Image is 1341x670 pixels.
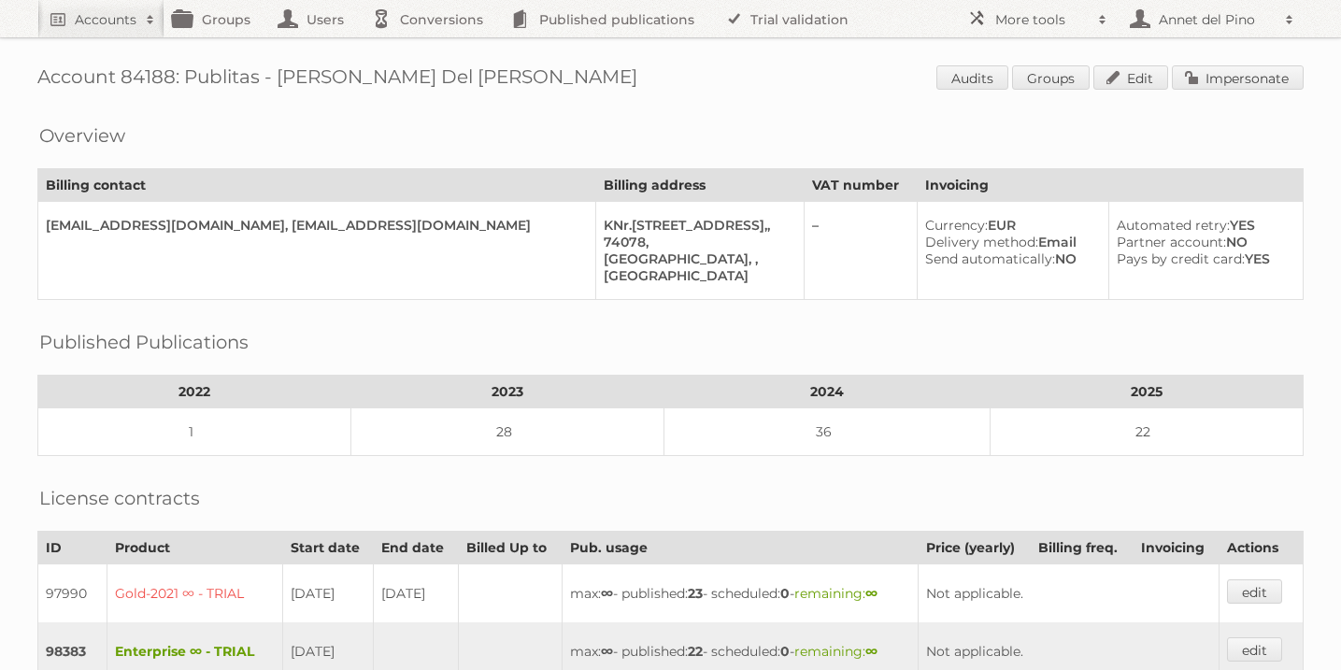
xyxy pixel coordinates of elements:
[46,217,580,234] div: [EMAIL_ADDRESS][DOMAIN_NAME], [EMAIL_ADDRESS][DOMAIN_NAME]
[780,585,790,602] strong: 0
[794,585,877,602] span: remaining:
[1154,10,1276,29] h2: Annet del Pino
[604,267,789,284] div: [GEOGRAPHIC_DATA]
[1031,532,1134,564] th: Billing freq.
[918,169,1304,202] th: Invoicing
[351,376,664,408] th: 2023
[1117,234,1226,250] span: Partner account:
[925,234,1093,250] div: Email
[374,564,458,623] td: [DATE]
[990,408,1303,456] td: 22
[780,643,790,660] strong: 0
[990,376,1303,408] th: 2025
[107,532,282,564] th: Product
[374,532,458,564] th: End date
[688,585,703,602] strong: 23
[925,217,1093,234] div: EUR
[39,484,200,512] h2: License contracts
[562,564,918,623] td: max: - published: - scheduled: -
[38,532,107,564] th: ID
[865,643,877,660] strong: ∞
[282,532,374,564] th: Start date
[1134,532,1219,564] th: Invoicing
[37,65,1304,93] h1: Account 84188: Publitas - [PERSON_NAME] Del [PERSON_NAME]
[351,408,664,456] td: 28
[1219,532,1303,564] th: Actions
[596,169,805,202] th: Billing address
[1117,250,1288,267] div: YES
[925,217,988,234] span: Currency:
[925,250,1055,267] span: Send automatically:
[1227,579,1282,604] a: edit
[1117,250,1245,267] span: Pays by credit card:
[794,643,877,660] span: remaining:
[458,532,562,564] th: Billed Up to
[688,643,703,660] strong: 22
[925,234,1038,250] span: Delivery method:
[1172,65,1304,90] a: Impersonate
[604,250,789,267] div: [GEOGRAPHIC_DATA], ,
[38,169,596,202] th: Billing contact
[918,532,1031,564] th: Price (yearly)
[282,564,374,623] td: [DATE]
[664,408,990,456] td: 36
[995,10,1089,29] h2: More tools
[865,585,877,602] strong: ∞
[664,376,990,408] th: 2024
[805,202,918,300] td: –
[1117,217,1288,234] div: YES
[805,169,918,202] th: VAT number
[918,564,1219,623] td: Not applicable.
[604,217,789,234] div: KNr.[STREET_ADDRESS],,
[925,250,1093,267] div: NO
[1093,65,1168,90] a: Edit
[604,234,789,250] div: 74078,
[1117,234,1288,250] div: NO
[107,564,282,623] td: Gold-2021 ∞ - TRIAL
[601,585,613,602] strong: ∞
[38,408,351,456] td: 1
[1012,65,1090,90] a: Groups
[38,564,107,623] td: 97990
[1227,637,1282,662] a: edit
[936,65,1008,90] a: Audits
[39,121,125,150] h2: Overview
[38,376,351,408] th: 2022
[75,10,136,29] h2: Accounts
[601,643,613,660] strong: ∞
[562,532,918,564] th: Pub. usage
[39,328,249,356] h2: Published Publications
[1117,217,1230,234] span: Automated retry:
